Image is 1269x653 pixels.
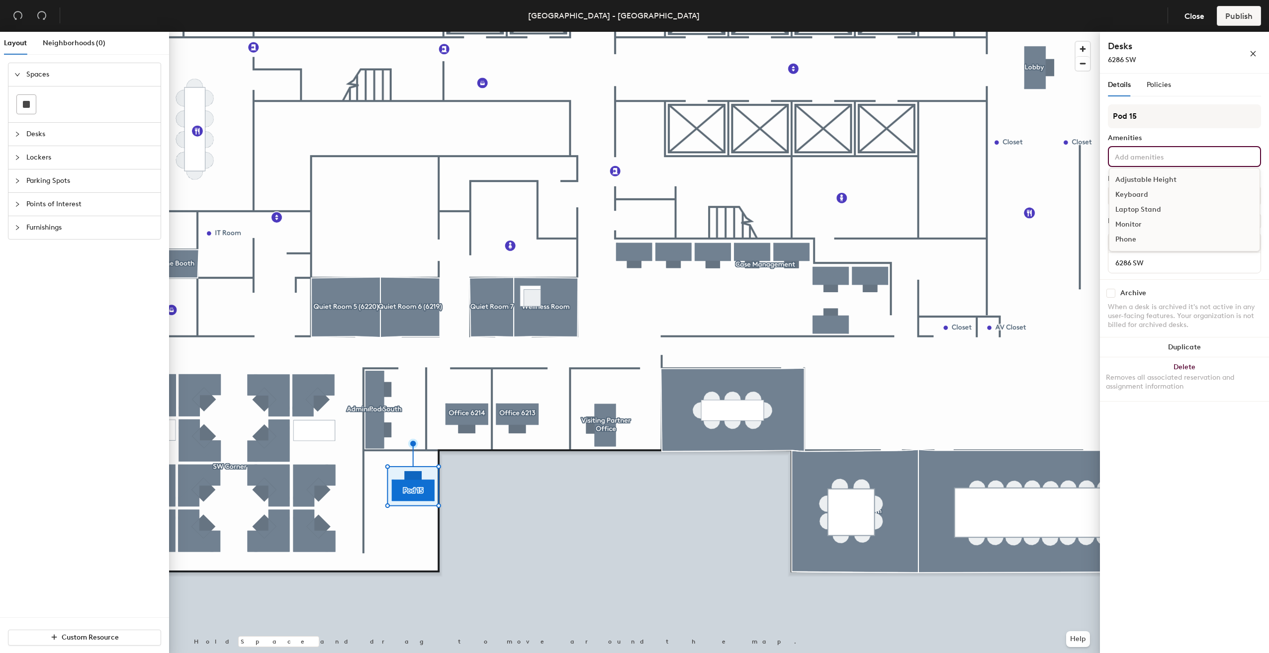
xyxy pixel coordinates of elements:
span: collapsed [14,155,20,161]
div: [GEOGRAPHIC_DATA] - [GEOGRAPHIC_DATA] [528,9,700,22]
h4: Desks [1108,40,1217,53]
span: undo [13,10,23,20]
input: Unnamed desk [1110,256,1259,270]
div: Desk Type [1108,175,1261,183]
span: Neighborhoods (0) [43,39,105,47]
div: Keyboard [1109,187,1260,202]
button: Close [1176,6,1213,26]
span: Furnishings [26,216,155,239]
input: Add amenities [1113,150,1202,162]
span: close [1250,50,1257,57]
div: Laptop Stand [1109,202,1260,217]
span: Lockers [26,146,155,169]
div: Monitor [1109,217,1260,232]
span: collapsed [14,178,20,184]
span: collapsed [14,201,20,207]
span: Spaces [26,63,155,86]
span: Desks [26,123,155,146]
span: expanded [14,72,20,78]
span: Policies [1147,81,1171,89]
div: Desks [1108,217,1127,225]
span: collapsed [14,225,20,231]
span: 6286 SW [1108,56,1136,64]
span: collapsed [14,131,20,137]
button: Publish [1217,6,1261,26]
button: Duplicate [1100,337,1269,357]
div: When a desk is archived it's not active in any user-facing features. Your organization is not bil... [1108,303,1261,329]
button: Redo (⌘ + ⇧ + Z) [32,6,52,26]
button: Help [1066,631,1090,647]
button: Undo (⌘ + Z) [8,6,28,26]
div: Adjustable Height [1109,172,1260,187]
button: Assigned [1108,187,1261,205]
button: DeleteRemoves all associated reservation and assignment information [1100,357,1269,401]
div: Phone [1109,232,1260,247]
span: Points of Interest [26,193,155,216]
button: Custom Resource [8,630,161,646]
span: Close [1184,11,1204,21]
div: Amenities [1108,134,1261,142]
div: Archive [1120,289,1146,297]
span: Details [1108,81,1131,89]
span: Layout [4,39,27,47]
span: Custom Resource [62,633,119,642]
div: Removes all associated reservation and assignment information [1106,373,1263,391]
span: Parking Spots [26,169,155,192]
